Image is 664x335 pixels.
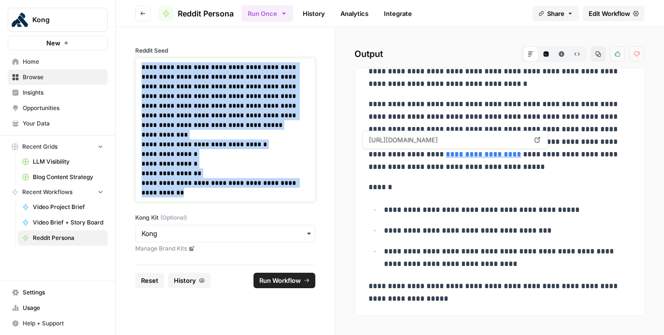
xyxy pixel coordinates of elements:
span: Opportunities [23,104,103,112]
a: Analytics [335,6,374,21]
span: Insights [23,88,103,97]
a: History [297,6,331,21]
span: Kong [32,15,91,25]
span: Run Workflow [259,276,301,285]
a: Usage [8,300,108,316]
button: Recent Workflows [8,185,108,199]
span: Settings [23,288,103,297]
button: Recent Grids [8,140,108,154]
span: Browse [23,73,103,82]
a: Edit Workflow [583,6,645,21]
a: Blog Content Strategy [18,169,108,185]
span: History [174,276,196,285]
a: Opportunities [8,100,108,116]
span: Usage [23,304,103,312]
span: [URL][DOMAIN_NAME] [367,131,529,149]
button: Reset [135,273,164,288]
a: Settings [8,285,108,300]
a: Home [8,54,108,70]
label: Reddit Seed [135,46,315,55]
span: Help + Support [23,319,103,328]
a: Insights [8,85,108,100]
img: Kong Logo [11,11,28,28]
a: Video Project Brief [18,199,108,215]
button: New [8,36,108,50]
span: Share [547,9,565,18]
a: Reddit Persona [158,6,234,21]
span: Reddit Persona [178,8,234,19]
a: Video Brief + Story Board [18,215,108,230]
span: (Optional) [160,213,187,222]
button: Run Workflow [254,273,315,288]
span: Reddit Persona [33,234,103,242]
span: Recent Grids [22,142,57,151]
a: Your Data [8,116,108,131]
span: Home [23,57,103,66]
span: Video Project Brief [33,203,103,211]
label: Kong Kit [135,213,315,222]
a: LLM Visibility [18,154,108,169]
a: Manage Brand Kits [135,244,315,253]
input: Kong [141,229,309,238]
a: Reddit Persona [18,230,108,246]
button: History [168,273,211,288]
span: Your Data [23,119,103,128]
a: Browse [8,70,108,85]
button: Help + Support [8,316,108,331]
span: Recent Workflows [22,188,72,196]
a: Integrate [378,6,418,21]
button: Workspace: Kong [8,8,108,32]
span: LLM Visibility [33,157,103,166]
span: Reset [141,276,158,285]
span: Video Brief + Story Board [33,218,103,227]
button: Share [533,6,579,21]
span: New [46,38,60,48]
h2: Output [354,46,645,62]
button: Run Once [241,5,293,22]
span: Blog Content Strategy [33,173,103,181]
span: Edit Workflow [589,9,630,18]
